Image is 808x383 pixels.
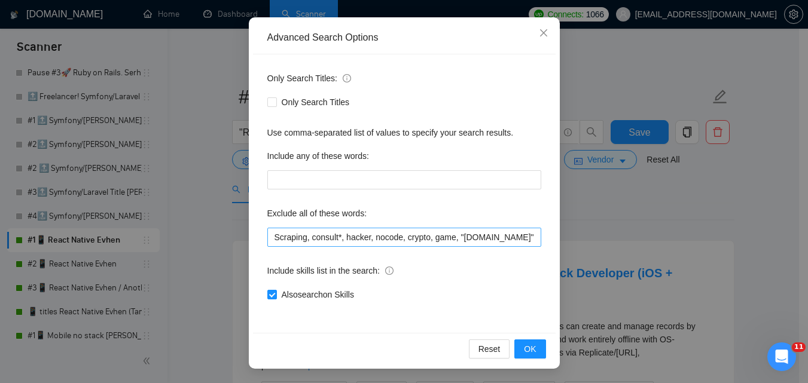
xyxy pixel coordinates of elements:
[528,17,560,50] button: Close
[267,126,541,139] div: Use comma-separated list of values to specify your search results.
[267,72,351,85] span: Only Search Titles:
[343,74,351,82] span: info-circle
[385,266,394,275] span: info-circle
[539,28,548,38] span: close
[469,339,510,359] button: Reset
[267,204,367,223] label: Exclude all of these words:
[767,342,796,371] iframe: Intercom live chat
[524,342,536,356] span: OK
[277,96,355,109] span: Only Search Titles
[277,288,359,301] span: Also search on Skills
[478,342,501,356] span: Reset
[267,264,394,277] span: Include skills list in the search:
[267,146,369,166] label: Include any of these words:
[792,342,806,352] span: 11
[267,31,541,44] div: Advanced Search Options
[514,339,545,359] button: OK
